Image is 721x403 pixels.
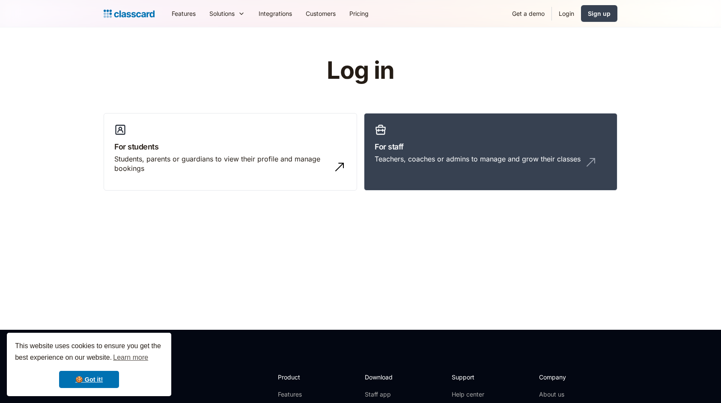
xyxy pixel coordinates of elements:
[114,154,329,173] div: Students, parents or guardians to view their profile and manage bookings
[209,9,235,18] div: Solutions
[343,4,375,23] a: Pricing
[581,5,617,22] a: Sign up
[104,8,155,20] a: home
[112,351,149,364] a: learn more about cookies
[365,373,400,382] h2: Download
[278,390,324,399] a: Features
[505,4,551,23] a: Get a demo
[375,141,607,152] h3: For staff
[7,333,171,396] div: cookieconsent
[375,154,581,164] div: Teachers, coaches or admins to manage and grow their classes
[299,4,343,23] a: Customers
[203,4,252,23] div: Solutions
[252,4,299,23] a: Integrations
[165,4,203,23] a: Features
[364,113,617,191] a: For staffTeachers, coaches or admins to manage and grow their classes
[15,341,163,364] span: This website uses cookies to ensure you get the best experience on our website.
[539,390,596,399] a: About us
[552,4,581,23] a: Login
[588,9,611,18] div: Sign up
[104,113,357,191] a: For studentsStudents, parents or guardians to view their profile and manage bookings
[59,371,119,388] a: dismiss cookie message
[452,373,486,382] h2: Support
[365,390,400,399] a: Staff app
[539,373,596,382] h2: Company
[278,373,324,382] h2: Product
[225,57,497,84] h1: Log in
[452,390,486,399] a: Help center
[114,141,346,152] h3: For students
